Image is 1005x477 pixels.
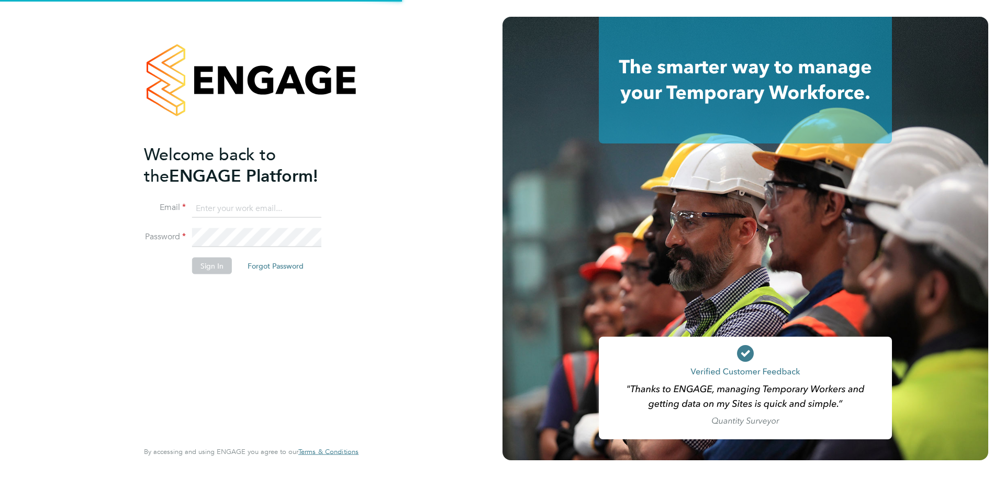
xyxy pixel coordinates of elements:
label: Password [144,231,186,242]
button: Forgot Password [239,258,312,274]
h2: ENGAGE Platform! [144,143,348,186]
a: Terms & Conditions [298,448,359,456]
span: Welcome back to the [144,144,276,186]
label: Email [144,202,186,213]
input: Enter your work email... [192,199,321,218]
span: By accessing and using ENGAGE you agree to our [144,447,359,456]
button: Sign In [192,258,232,274]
